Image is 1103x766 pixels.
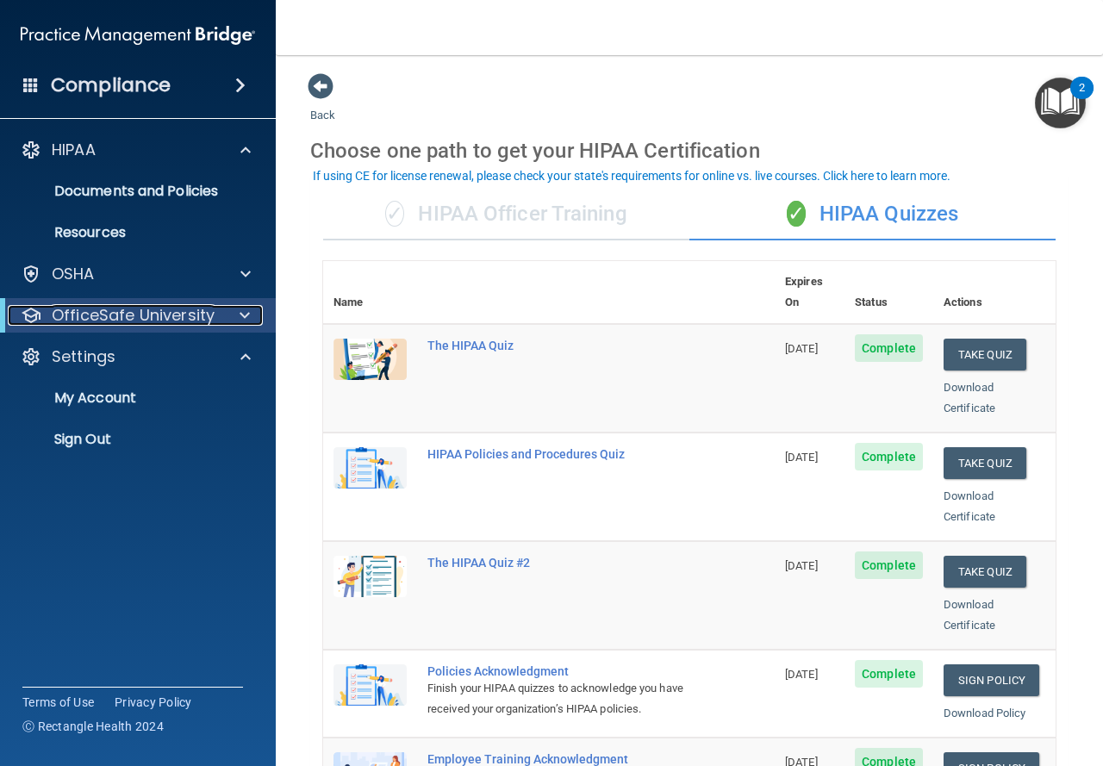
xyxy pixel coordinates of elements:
div: Finish your HIPAA quizzes to acknowledge you have received your organization’s HIPAA policies. [427,678,689,719]
span: ✓ [787,201,806,227]
div: The HIPAA Quiz [427,339,689,352]
p: Documents and Policies [11,183,246,200]
div: Choose one path to get your HIPAA Certification [310,126,1069,176]
div: The HIPAA Quiz #2 [427,556,689,570]
button: Take Quiz [944,556,1026,588]
a: Privacy Policy [115,694,192,711]
span: Complete [855,660,923,688]
button: Take Quiz [944,447,1026,479]
span: Complete [855,334,923,362]
span: Complete [855,443,923,470]
th: Status [844,261,933,324]
button: If using CE for license renewal, please check your state's requirements for online vs. live cours... [310,167,953,184]
div: Policies Acknowledgment [427,664,689,678]
th: Expires On [775,261,844,324]
p: Settings [52,346,115,367]
a: Download Certificate [944,381,995,414]
div: Employee Training Acknowledgment [427,752,689,766]
div: HIPAA Officer Training [323,189,689,240]
a: Download Certificate [944,598,995,632]
div: HIPAA Policies and Procedures Quiz [427,447,689,461]
a: Download Certificate [944,489,995,523]
span: Complete [855,551,923,579]
th: Actions [933,261,1056,324]
span: Ⓒ Rectangle Health 2024 [22,718,164,735]
th: Name [323,261,417,324]
p: OSHA [52,264,95,284]
a: OfficeSafe University [21,305,250,326]
p: Resources [11,224,246,241]
span: [DATE] [785,559,818,572]
a: Download Policy [944,707,1026,719]
a: HIPAA [21,140,251,160]
div: 2 [1079,88,1085,110]
button: Take Quiz [944,339,1026,371]
a: Sign Policy [944,664,1039,696]
p: OfficeSafe University [52,305,215,326]
span: ✓ [385,201,404,227]
div: If using CE for license renewal, please check your state's requirements for online vs. live cours... [313,170,950,182]
h4: Compliance [51,73,171,97]
p: My Account [11,389,246,407]
a: OSHA [21,264,251,284]
button: Open Resource Center, 2 new notifications [1035,78,1086,128]
img: PMB logo [21,18,255,53]
a: Settings [21,346,251,367]
div: HIPAA Quizzes [689,189,1056,240]
span: [DATE] [785,342,818,355]
a: Back [310,88,335,121]
span: [DATE] [785,668,818,681]
p: HIPAA [52,140,96,160]
span: [DATE] [785,451,818,464]
p: Sign Out [11,431,246,448]
a: Terms of Use [22,694,94,711]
